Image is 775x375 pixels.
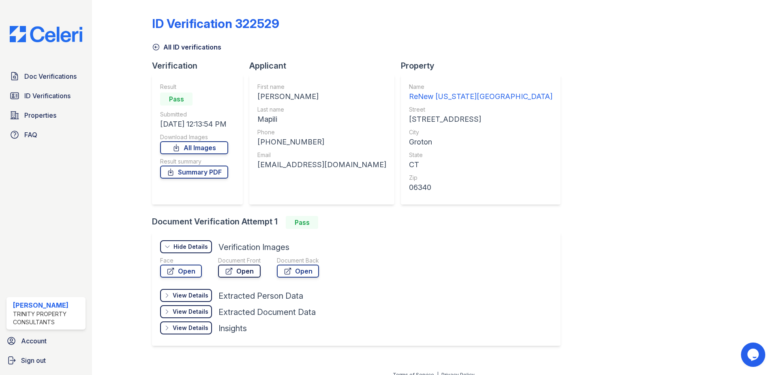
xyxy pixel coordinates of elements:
iframe: chat widget [741,343,767,367]
span: Sign out [21,356,46,365]
div: State [409,151,552,159]
div: Extracted Document Data [218,306,316,318]
span: Properties [24,110,56,120]
div: Result summary [160,157,228,166]
div: First name [257,83,386,91]
a: Account [3,333,89,349]
div: Extracted Person Data [218,290,303,302]
div: [PERSON_NAME] [13,300,82,310]
div: Trinity Property Consultants [13,310,82,326]
a: ID Verifications [6,88,86,104]
img: CE_Logo_Blue-a8612792a0a2168367f1c8372b55b34899dd931a85d93a1a3d3e32e68fde9ad4.png [3,26,89,42]
div: Document Front [218,256,261,265]
div: Applicant [249,60,401,71]
div: [DATE] 12:13:54 PM [160,119,228,130]
div: [EMAIL_ADDRESS][DOMAIN_NAME] [257,159,386,170]
div: Pass [286,216,318,229]
a: Doc Verifications [6,68,86,84]
div: Phone [257,128,386,136]
div: Verification [152,60,249,71]
a: Name ReNew [US_STATE][GEOGRAPHIC_DATA] [409,83,552,102]
div: Submitted [160,110,228,119]
div: CT [409,159,552,170]
span: ID Verifications [24,91,71,101]
a: Summary PDF [160,166,228,179]
div: 06340 [409,182,552,193]
div: Name [409,83,552,91]
a: Open [160,265,202,278]
a: Open [218,265,261,278]
div: Last name [257,106,386,114]
div: Street [409,106,552,114]
div: Groton [409,136,552,148]
div: Face [160,256,202,265]
a: Sign out [3,352,89,369]
a: Open [277,265,319,278]
div: Zip [409,174,552,182]
span: FAQ [24,130,37,140]
span: Account [21,336,47,346]
div: View Details [173,324,208,332]
div: View Details [173,308,208,316]
div: Document Verification Attempt 1 [152,216,567,229]
div: [PHONE_NUMBER] [257,136,386,148]
div: Property [401,60,567,71]
div: Pass [160,93,193,106]
div: Mapili [257,114,386,125]
span: Doc Verifications [24,71,77,81]
div: Insights [218,323,247,334]
div: Download Images [160,133,228,141]
a: Properties [6,107,86,123]
div: City [409,128,552,136]
div: Result [160,83,228,91]
a: FAQ [6,127,86,143]
div: Verification Images [218,241,289,253]
div: [STREET_ADDRESS] [409,114,552,125]
div: Email [257,151,386,159]
a: All Images [160,141,228,154]
div: [PERSON_NAME] [257,91,386,102]
div: ReNew [US_STATE][GEOGRAPHIC_DATA] [409,91,552,102]
a: All ID verifications [152,42,221,52]
div: View Details [173,291,208,300]
div: Hide Details [173,243,208,251]
div: ID Verification 322529 [152,16,279,31]
div: Document Back [277,256,319,265]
